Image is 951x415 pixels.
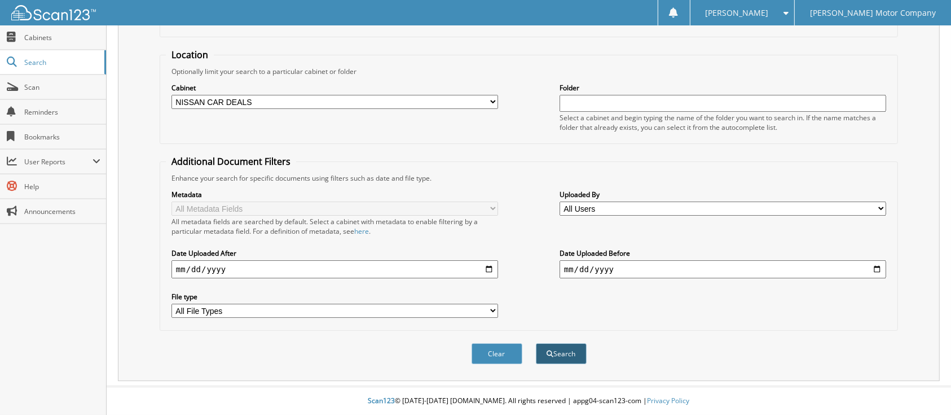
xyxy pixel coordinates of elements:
[560,260,886,278] input: end
[536,343,587,364] button: Search
[24,157,93,167] span: User Reports
[560,83,886,93] label: Folder
[24,58,99,67] span: Search
[472,343,522,364] button: Clear
[107,387,951,415] div: © [DATE]-[DATE] [DOMAIN_NAME]. All rights reserved | appg04-scan123-com |
[166,173,892,183] div: Enhance your search for specific documents using filters such as date and file type.
[24,207,100,216] span: Announcements
[24,132,100,142] span: Bookmarks
[368,396,395,405] span: Scan123
[166,67,892,76] div: Optionally limit your search to a particular cabinet or folder
[24,82,100,92] span: Scan
[24,107,100,117] span: Reminders
[810,10,936,16] span: [PERSON_NAME] Motor Company
[705,10,768,16] span: [PERSON_NAME]
[24,33,100,42] span: Cabinets
[895,361,951,415] iframe: Chat Widget
[171,190,498,199] label: Metadata
[166,49,214,61] legend: Location
[166,155,296,168] legend: Additional Document Filters
[171,83,498,93] label: Cabinet
[354,226,369,236] a: here
[560,113,886,132] div: Select a cabinet and begin typing the name of the folder you want to search in. If the name match...
[560,190,886,199] label: Uploaded By
[560,248,886,258] label: Date Uploaded Before
[648,396,690,405] a: Privacy Policy
[24,182,100,191] span: Help
[11,5,96,20] img: scan123-logo-white.svg
[171,260,498,278] input: start
[171,217,498,236] div: All metadata fields are searched by default. Select a cabinet with metadata to enable filtering b...
[171,292,498,302] label: File type
[171,248,498,258] label: Date Uploaded After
